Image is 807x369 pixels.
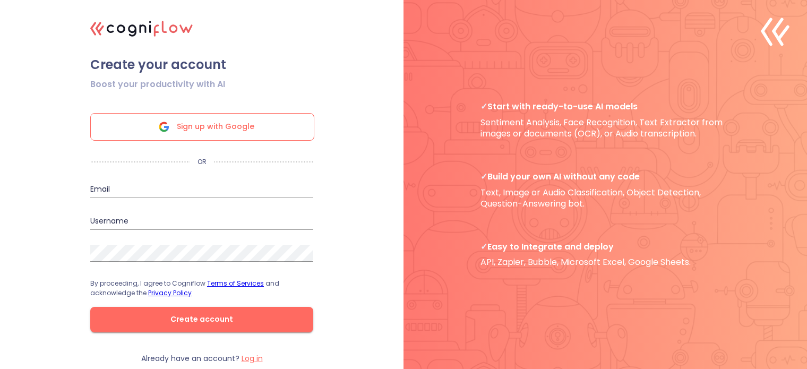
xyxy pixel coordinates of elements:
p: By proceeding, I agree to Cogniflow and acknowledge the [90,279,313,298]
b: ✓ [480,100,487,113]
a: Privacy Policy [148,288,192,297]
p: OR [190,158,214,166]
span: Build your own AI without any code [480,171,730,182]
span: Easy to Integrate and deploy [480,241,730,252]
span: Boost your productivity with AI [90,78,225,91]
span: Start with ready-to-use AI models [480,101,730,112]
p: Text, Image or Audio Classification, Object Detection, Question-Answering bot. [480,171,730,209]
label: Log in [242,353,263,364]
b: ✓ [480,241,487,253]
span: Sign up with Google [177,114,254,140]
span: Create your account [90,57,313,73]
span: Create account [107,313,296,326]
button: Create account [90,307,313,332]
p: Already have an account? [141,354,263,364]
p: Sentiment Analysis, Face Recognition, Text Extractor from images or documents (OCR), or Audio tra... [480,101,730,139]
p: API, Zapier, Bubble, Microsoft Excel, Google Sheets. [480,241,730,268]
a: Terms of Services [207,279,264,288]
div: Sign up with Google [90,113,314,141]
b: ✓ [480,170,487,183]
